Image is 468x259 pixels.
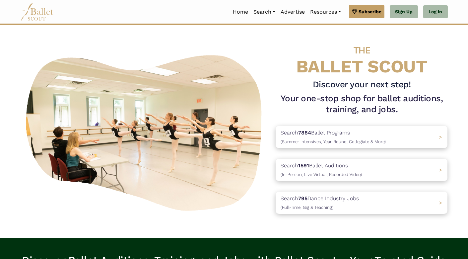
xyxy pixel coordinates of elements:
span: THE [354,45,370,56]
span: (Summer Intensives, Year-Round, Collegiate & More) [281,139,386,144]
span: Subscribe [359,8,381,15]
a: Search [251,5,278,19]
b: 7884 [298,129,311,136]
a: Search7884Ballet Programs(Summer Intensives, Year-Round, Collegiate & More)> [276,126,447,148]
span: (In-Person, Live Virtual, Recorded Video) [281,172,362,177]
b: 795 [298,195,307,202]
a: Subscribe [349,5,384,18]
h4: BALLET SCOUT [276,38,447,76]
a: Sign Up [390,5,418,19]
img: A group of ballerinas talking to each other in a ballet studio [21,48,271,215]
h3: Discover your next step! [276,79,447,90]
h1: Your one-stop shop for ballet auditions, training, and jobs. [276,93,447,116]
a: Search1591Ballet Auditions(In-Person, Live Virtual, Recorded Video) > [276,159,447,181]
a: Search795Dance Industry Jobs(Full-Time, Gig & Teaching) > [276,192,447,214]
p: Search Ballet Auditions [281,161,362,178]
img: gem.svg [352,8,357,15]
span: > [439,134,442,140]
a: Advertise [278,5,307,19]
a: Log In [423,5,447,19]
p: Search Dance Industry Jobs [281,194,359,211]
b: 1591 [298,162,309,169]
p: Search Ballet Programs [281,129,386,145]
a: Resources [307,5,344,19]
a: Home [230,5,251,19]
span: > [439,200,442,206]
span: > [439,167,442,173]
span: (Full-Time, Gig & Teaching) [281,205,333,210]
